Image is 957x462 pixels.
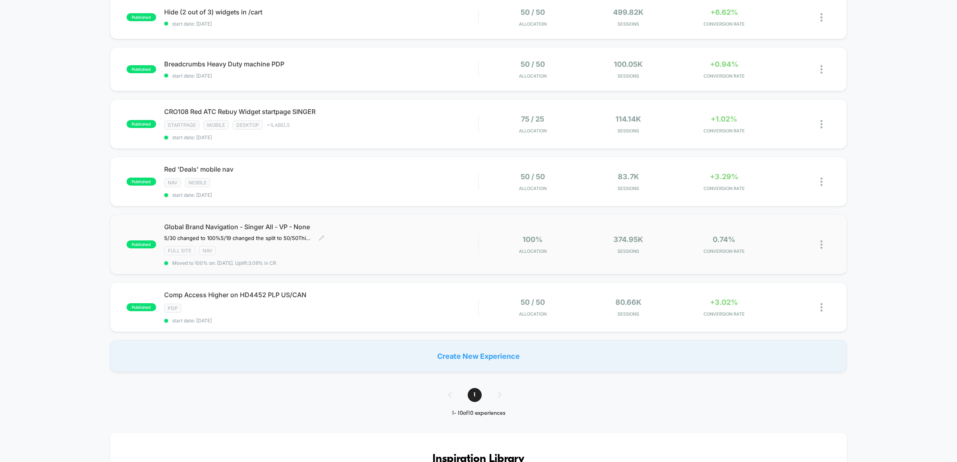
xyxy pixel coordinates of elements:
span: +6.62% [710,8,738,16]
span: published [127,65,156,73]
span: NAV [164,178,181,187]
img: close [820,13,822,22]
span: CONVERSION RATE [678,248,770,254]
span: Sessions [583,73,674,79]
span: Moved to 100% on: [DATE] . Uplift: 3.09% in CR [172,260,276,266]
img: close [820,303,822,312]
span: CONVERSION RATE [678,186,770,191]
span: 75 / 25 [521,115,544,123]
span: start date: [DATE] [164,73,478,79]
span: 80.66k [615,298,641,306]
span: start date: [DATE] [164,192,478,198]
span: 50 / 50 [521,298,545,306]
span: published [127,303,156,311]
img: close [820,240,822,249]
span: Global Brand Navigation - Singer All - VP - None [164,223,478,231]
span: start date: [DATE] [164,318,478,324]
span: Desktop [233,120,263,130]
img: close [820,178,822,186]
span: +3.29% [710,172,738,181]
span: 114.14k [615,115,641,123]
span: 5/30 changed to 100%5/19 changed the split to 50/50This test is showing all brands for singer in ... [164,235,313,241]
span: PDP [164,304,181,313]
span: published [127,178,156,186]
span: Allocation [519,21,547,27]
span: published [127,240,156,248]
span: published [127,120,156,128]
span: STARTPAGE [164,120,199,130]
span: Allocation [519,248,547,254]
span: Sessions [583,186,674,191]
span: Red 'Deals' mobile nav [164,165,478,173]
span: CRO108 Red ATC Rebuy Widget startpage SINGER [164,108,478,116]
span: start date: [DATE] [164,134,478,140]
span: CONVERSION RATE [678,21,770,27]
div: Create New Experience [110,340,847,372]
span: +3.02% [710,298,738,306]
img: close [820,65,822,74]
span: + 1 Labels [267,122,290,128]
span: 50 / 50 [521,8,545,16]
span: 0.74% [713,235,735,244]
span: 100% [523,235,543,244]
span: published [127,13,156,21]
span: Sessions [583,21,674,27]
span: 83.7k [618,172,639,181]
span: Sessions [583,311,674,317]
span: NAV [199,246,216,255]
span: +0.94% [710,60,738,68]
span: Mobile [203,120,229,130]
span: 1 [468,388,482,402]
span: 50 / 50 [521,60,545,68]
span: 100.05k [614,60,643,68]
span: CONVERSION RATE [678,73,770,79]
span: Breadcrumbs Heavy Duty machine PDP [164,60,478,68]
span: Allocation [519,311,547,317]
img: close [820,120,822,128]
div: 1 - 10 of 10 experiences [440,410,517,417]
span: Comp Access Higher on HD4452 PLP US/CAN [164,291,478,299]
span: Allocation [519,73,547,79]
span: Hide (2 out of 3) widgets in /cart [164,8,478,16]
span: Sessions [583,128,674,134]
span: CONVERSION RATE [678,311,770,317]
span: 499.82k [613,8,643,16]
span: Sessions [583,248,674,254]
span: Allocation [519,186,547,191]
span: Full site [164,246,195,255]
span: 50 / 50 [521,172,545,181]
span: start date: [DATE] [164,21,478,27]
span: CONVERSION RATE [678,128,770,134]
span: Allocation [519,128,547,134]
span: Mobile [185,178,210,187]
span: 374.95k [613,235,643,244]
span: +1.02% [711,115,737,123]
